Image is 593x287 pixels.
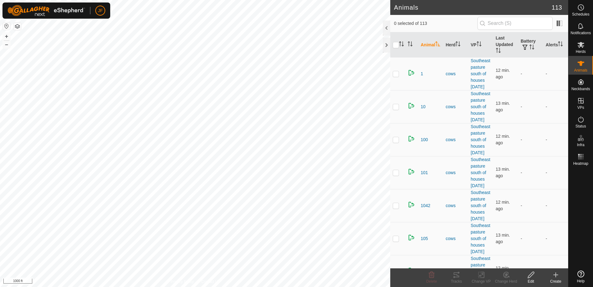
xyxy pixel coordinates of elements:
[543,156,568,189] td: -
[421,137,428,143] span: 100
[3,33,10,40] button: +
[571,31,591,35] span: Notifications
[408,168,415,175] img: returning on
[543,279,568,284] div: Create
[518,90,543,123] td: -
[543,189,568,222] td: -
[469,279,494,284] div: Change VP
[394,20,478,27] span: 0 selected of 113
[446,169,466,176] div: cows
[543,90,568,123] td: -
[421,202,430,209] span: 1042
[98,7,103,14] span: JF
[446,235,466,242] div: cows
[471,256,490,287] a: Southeast pasture south of houses [DATE]
[543,57,568,90] td: -
[494,279,518,284] div: Change Herd
[468,32,493,58] th: VP
[455,42,460,47] p-sorticon: Activate to sort
[170,279,194,285] a: Privacy Policy
[543,32,568,58] th: Alerts
[518,156,543,189] td: -
[496,49,501,54] p-sorticon: Activate to sort
[3,22,10,30] button: Reset Map
[518,279,543,284] div: Edit
[446,137,466,143] div: cows
[7,5,85,16] img: Gallagher Logo
[543,222,568,255] td: -
[394,4,552,11] h2: Animals
[496,266,510,277] span: Sep 7, 2025, 5:07 PM
[577,143,584,147] span: Infra
[408,69,415,76] img: returning on
[471,190,490,221] a: Southeast pasture south of houses [DATE]
[478,17,553,30] input: Search (S)
[496,68,510,79] span: Sep 7, 2025, 5:07 PM
[518,57,543,90] td: -
[421,235,428,242] span: 105
[518,32,543,58] th: Battery
[471,223,490,254] a: Southeast pasture south of houses [DATE]
[446,202,466,209] div: cows
[426,279,437,284] span: Delete
[471,124,490,155] a: Southeast pasture south of houses [DATE]
[496,167,510,178] span: Sep 7, 2025, 5:06 PM
[471,157,490,188] a: Southeast pasture south of houses [DATE]
[518,123,543,156] td: -
[496,134,510,145] span: Sep 7, 2025, 5:07 PM
[421,104,426,110] span: 10
[577,279,585,283] span: Help
[558,42,563,47] p-sorticon: Activate to sort
[573,162,588,165] span: Heatmap
[518,189,543,222] td: -
[575,124,586,128] span: Status
[543,123,568,156] td: -
[446,104,466,110] div: cows
[421,71,423,77] span: 1
[577,106,584,109] span: VPs
[568,268,593,285] a: Help
[529,45,534,50] p-sorticon: Activate to sort
[446,71,466,77] div: cows
[408,135,415,142] img: returning on
[574,68,587,72] span: Animals
[471,91,490,122] a: Southeast pasture south of houses [DATE]
[496,233,510,244] span: Sep 7, 2025, 5:06 PM
[408,234,415,241] img: returning on
[3,41,10,48] button: –
[408,201,415,208] img: returning on
[399,42,404,47] p-sorticon: Activate to sort
[471,58,490,89] a: Southeast pasture south of houses [DATE]
[552,3,562,12] span: 113
[444,279,469,284] div: Tracks
[408,42,413,47] p-sorticon: Activate to sort
[201,279,220,285] a: Contact Us
[443,32,469,58] th: Herd
[496,200,510,211] span: Sep 7, 2025, 5:07 PM
[408,102,415,109] img: returning on
[435,42,440,47] p-sorticon: Activate to sort
[571,87,590,91] span: Neckbands
[572,12,589,16] span: Schedules
[518,222,543,255] td: -
[576,50,586,53] span: Herds
[14,23,21,30] button: Map Layers
[418,32,443,58] th: Animal
[496,101,510,112] span: Sep 7, 2025, 5:06 PM
[493,32,518,58] th: Last Updated
[421,169,428,176] span: 101
[477,42,482,47] p-sorticon: Activate to sort
[408,267,415,274] img: returning on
